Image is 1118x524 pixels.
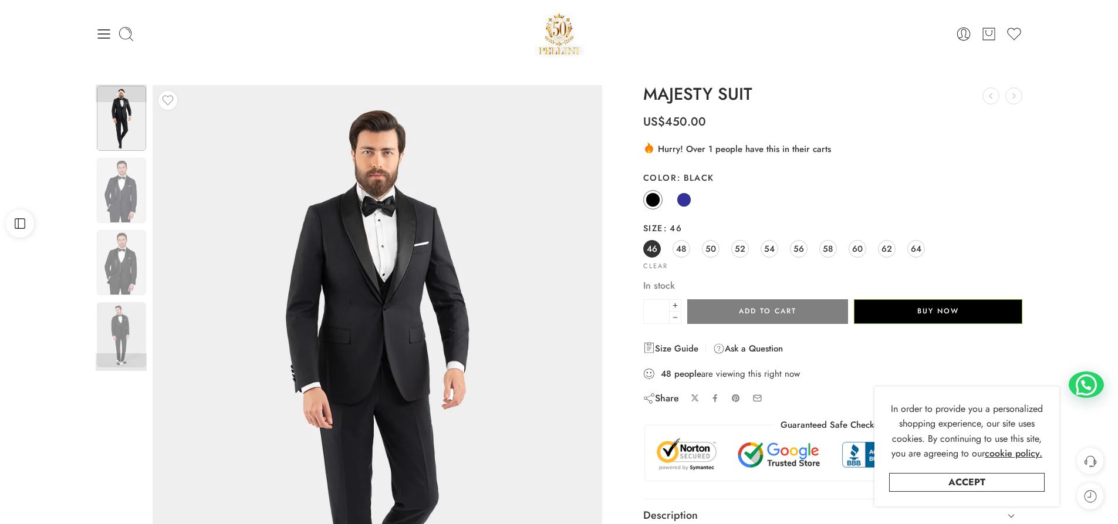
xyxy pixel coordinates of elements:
span: 46 [663,222,682,234]
a: Pellini - [534,9,585,59]
a: Ask a Question [713,342,783,356]
a: 60 [849,240,866,258]
span: Black [677,171,714,184]
div: Hurry! Over 1 people have this in their carts [643,141,1023,155]
a: 56 [790,240,808,258]
p: In stock [643,278,1023,293]
span: 50 [705,241,716,256]
span: 48 [676,241,686,256]
label: Size [643,222,1023,234]
span: 52 [735,241,745,256]
span: In order to provide you a personalized shopping experience, our site uses cookies. By continuing ... [891,402,1043,461]
h1: MAJESTY SUIT [643,85,1023,104]
span: 62 [881,241,892,256]
button: Add to cart [687,299,848,324]
span: 64 [911,241,921,256]
a: Accept [889,473,1045,492]
strong: 48 [661,368,671,380]
a: cookie policy. [985,446,1042,461]
span: 60 [852,241,863,256]
legend: Guaranteed Safe Checkout [775,419,891,431]
a: 64 [907,240,925,258]
button: Buy Now [854,299,1022,324]
a: 54 [761,240,778,258]
img: Artboard 28 [97,230,146,295]
img: Artboard 28 [97,86,146,151]
bdi: 450.00 [643,113,706,130]
a: Size Guide [643,342,698,356]
a: 46 [643,240,661,258]
strong: people [674,368,701,380]
span: 56 [793,241,804,256]
div: Share [643,392,679,405]
img: Trust [654,437,1012,472]
img: Artboard 28 [97,158,146,223]
img: Pellini [534,9,585,59]
a: Email to your friends [752,393,762,403]
a: Share on X [691,394,700,403]
span: 58 [823,241,833,256]
input: Product quantity [643,299,670,324]
a: Share on Facebook [711,394,720,403]
a: 52 [731,240,749,258]
div: are viewing this right now [643,367,1023,380]
a: Pin on Pinterest [731,394,741,403]
label: Color [643,172,1023,184]
a: 50 [702,240,720,258]
a: Login / Register [955,26,972,42]
a: 58 [819,240,837,258]
a: 62 [878,240,896,258]
a: 48 [673,240,690,258]
span: 54 [764,241,775,256]
span: 46 [647,241,657,256]
img: Artboard 28 [97,302,146,367]
a: Cart [981,26,997,42]
a: Wishlist [1006,26,1022,42]
span: US$ [643,113,665,130]
a: Clear options [643,263,668,269]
